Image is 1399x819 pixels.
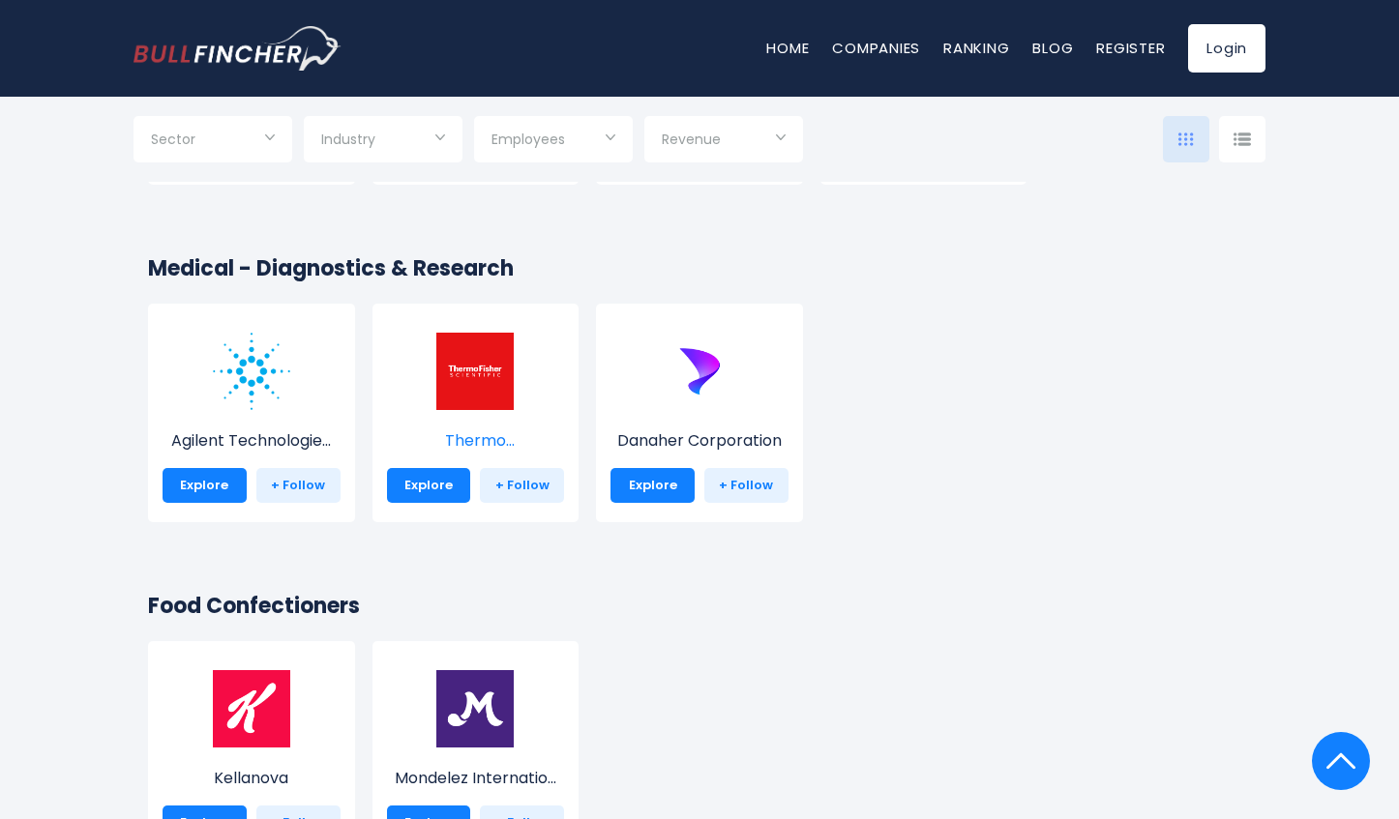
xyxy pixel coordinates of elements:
p: Agilent Technologies [163,429,341,453]
input: Selection [321,124,445,159]
a: Danaher Corporation [610,368,789,453]
a: Companies [832,38,920,58]
span: Sector [151,131,195,148]
img: bullfincher logo [134,26,342,71]
a: Explore [163,468,247,503]
img: icon-comp-grid.svg [1178,132,1194,146]
a: Explore [387,468,471,503]
a: Agilent Technologie... [163,368,341,453]
p: Kellanova [163,767,341,790]
a: Register [1096,38,1165,58]
img: TMO.png [436,333,514,410]
a: Mondelez Internatio... [387,706,565,790]
h2: Medical - Diagnostics & Research [148,252,1251,284]
span: Industry [321,131,375,148]
a: Thermo [PERSON_NAME] Scien... [387,368,565,453]
a: Explore [610,468,695,503]
a: + Follow [704,468,789,503]
img: DHR.png [661,333,738,410]
span: Employees [491,131,565,148]
a: + Follow [256,468,341,503]
p: Thermo Fisher Scientific [387,429,565,453]
img: K.png [213,670,290,747]
span: Revenue [662,131,721,148]
input: Selection [491,124,615,159]
img: A.png [213,333,290,410]
p: Mondelez International [387,767,565,790]
img: MDLZ.png [436,670,514,747]
input: Selection [662,124,786,159]
a: Ranking [943,38,1009,58]
a: Home [766,38,809,58]
a: Blog [1032,38,1073,58]
h2: Food Confectioners [148,590,1251,622]
img: icon-comp-list-view.svg [1234,132,1251,146]
a: Go to homepage [134,26,342,71]
a: Login [1188,24,1265,73]
a: + Follow [480,468,564,503]
p: Danaher Corporation [610,429,789,453]
input: Selection [151,124,275,159]
a: Kellanova [163,706,341,790]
